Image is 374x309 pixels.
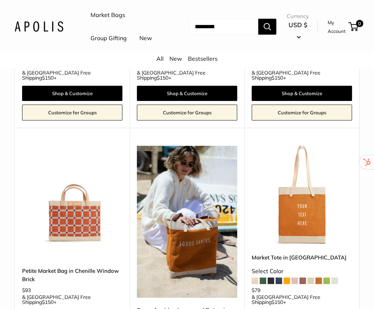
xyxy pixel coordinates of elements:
span: & [GEOGRAPHIC_DATA] Free Shipping + [137,70,237,80]
span: $93 [22,287,31,293]
a: New [139,33,152,44]
a: Shop & Customize [137,86,237,101]
span: $150 [272,299,283,305]
img: Apolis [14,21,63,32]
a: Petite Market Bag in Chenille Window BrickPetite Market Bag in Chenille Window Brick [22,146,122,246]
span: USD $ [289,21,307,29]
span: 0 [356,20,363,27]
a: New [169,55,182,62]
a: Bestsellers [188,55,218,62]
img: Market Tote in Cognac [252,146,352,246]
span: & [GEOGRAPHIC_DATA] Free Shipping + [252,70,352,80]
span: & [GEOGRAPHIC_DATA] Free Shipping + [252,295,352,305]
a: Shop & Customize [22,86,122,101]
a: Customize for Groups [252,105,352,120]
span: $150 [157,75,168,81]
a: My Account [328,18,346,36]
a: All [156,55,164,62]
span: $150 [272,75,283,81]
a: Shop & Customize [252,86,352,101]
a: Group Gifting [91,33,127,44]
input: Search... [189,19,258,35]
span: $79 [252,287,260,293]
span: & [GEOGRAPHIC_DATA] Free Shipping + [22,70,122,80]
a: Market Bags [91,10,125,21]
a: Customize for Groups [22,105,122,120]
span: $150 [42,75,54,81]
span: Currency [287,11,309,21]
img: Petite Market Bag in Chenille Window Brick [22,146,122,246]
a: Petite Market Bag in Chenille Window Brick [22,267,122,284]
div: Select Color [252,266,352,277]
a: 0 [349,22,358,31]
span: & [GEOGRAPHIC_DATA] Free Shipping + [22,295,122,305]
a: Market Tote in [GEOGRAPHIC_DATA] [252,253,352,262]
button: USD $ [287,19,309,42]
a: Market Tote in CognacMarket Tote in Cognac [252,146,352,246]
span: $150 [42,299,54,305]
img: Born of golden hours and Baja air, sunwashed cognac holds the soul of summer [137,146,237,298]
button: Search [258,19,276,35]
a: Customize for Groups [137,105,237,120]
